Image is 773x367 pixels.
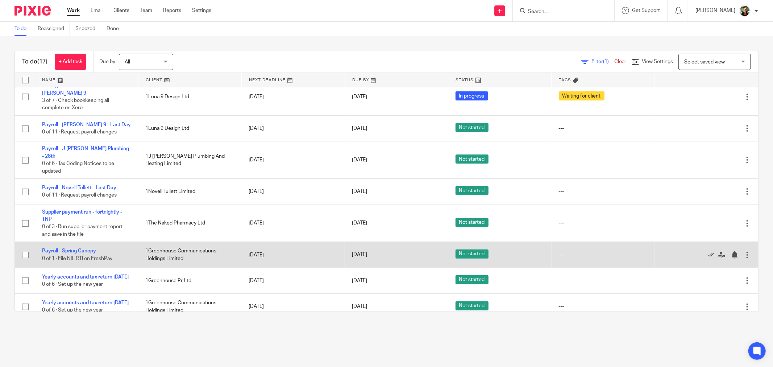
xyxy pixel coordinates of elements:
span: All [125,59,130,65]
span: 0 of 1 · File NIL RTI on FreshPay [42,256,112,261]
input: Search [527,9,593,15]
a: Mark as done [707,251,718,258]
span: In progress [456,91,488,100]
td: [DATE] [241,242,345,268]
td: 1Luna 9 Design Ltd [138,78,241,116]
span: Not started [456,275,489,284]
span: [DATE] [352,221,367,226]
span: Tags [559,78,571,82]
span: Filter [591,59,614,64]
div: --- [559,125,648,132]
div: --- [559,303,648,310]
a: Payroll - Novell Tullett - Last Day [42,185,116,190]
span: [DATE] [352,252,367,257]
a: Payroll - [PERSON_NAME] 9 - Last Day [42,122,131,127]
span: 0 of 11 · Request payroll changes [42,129,117,135]
a: Clear [614,59,626,64]
a: Payroll - Spring Canopy [42,248,96,253]
span: [DATE] [352,189,367,194]
span: 0 of 6 · Tax Coding Notices to be updated [42,161,114,174]
span: Not started [456,154,489,164]
a: Team [140,7,152,14]
img: Photo2.jpg [739,5,751,17]
td: 1Greenhouse Pr Ltd [138,268,241,293]
span: [DATE] [352,278,367,283]
div: --- [559,219,648,227]
span: 0 of 6 · Set up the new year [42,308,103,313]
span: 0 of 11 · Request payroll changes [42,193,117,198]
span: [DATE] [352,94,367,99]
a: Reports [163,7,181,14]
div: --- [559,251,648,259]
a: Email [91,7,103,14]
a: Payroll - J [PERSON_NAME] Plumbing - 28th [42,146,129,158]
span: (17) [37,59,47,65]
span: Not started [456,301,489,310]
p: Due by [99,58,115,65]
h1: To do [22,58,47,66]
td: 1Greenhouse Communications Holdings Limited [138,294,241,319]
span: Get Support [632,8,660,13]
span: (1) [603,59,609,64]
a: Clients [113,7,129,14]
img: Pixie [14,6,51,16]
a: Management accounts - [PERSON_NAME] 9 [42,83,99,95]
td: [DATE] [241,78,345,116]
td: [DATE] [241,116,345,141]
span: Select saved view [684,59,725,65]
div: --- [559,156,648,164]
a: To do [14,22,32,36]
td: [DATE] [241,205,345,242]
td: [DATE] [241,179,345,205]
p: [PERSON_NAME] [695,7,735,14]
span: View Settings [642,59,673,64]
span: Not started [456,186,489,195]
td: 1J [PERSON_NAME] Plumbing And Heating Limited [138,141,241,179]
span: Waiting for client [559,91,604,100]
td: [DATE] [241,141,345,179]
span: Not started [456,123,489,132]
div: --- [559,277,648,284]
a: Reassigned [38,22,70,36]
a: Work [67,7,80,14]
td: 1Novell Tullett Limited [138,179,241,205]
a: Yearly accounts and tax return [DATE] [42,300,129,305]
td: [DATE] [241,268,345,293]
a: Snoozed [75,22,101,36]
span: [DATE] [352,304,367,309]
a: Supplier payment run - fortnightly - TNP [42,210,122,222]
span: 0 of 3 · Run supplier payment report and save in the file [42,224,122,237]
td: 1The Naked Pharmacy Ltd [138,205,241,242]
span: [DATE] [352,157,367,162]
span: Not started [456,218,489,227]
span: [DATE] [352,126,367,131]
a: Done [107,22,124,36]
a: Settings [192,7,211,14]
td: 1Luna 9 Design Ltd [138,116,241,141]
td: [DATE] [241,294,345,319]
div: --- [559,188,648,195]
a: + Add task [55,54,86,70]
span: Not started [456,250,489,259]
span: 3 of 7 · Check bookkeeping all complete on Xero [42,98,109,111]
a: Yearly accounts and tax return [DATE] [42,275,129,280]
span: 0 of 6 · Set up the new year [42,282,103,287]
td: 1Greenhouse Communications Holdings Limited [138,242,241,268]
